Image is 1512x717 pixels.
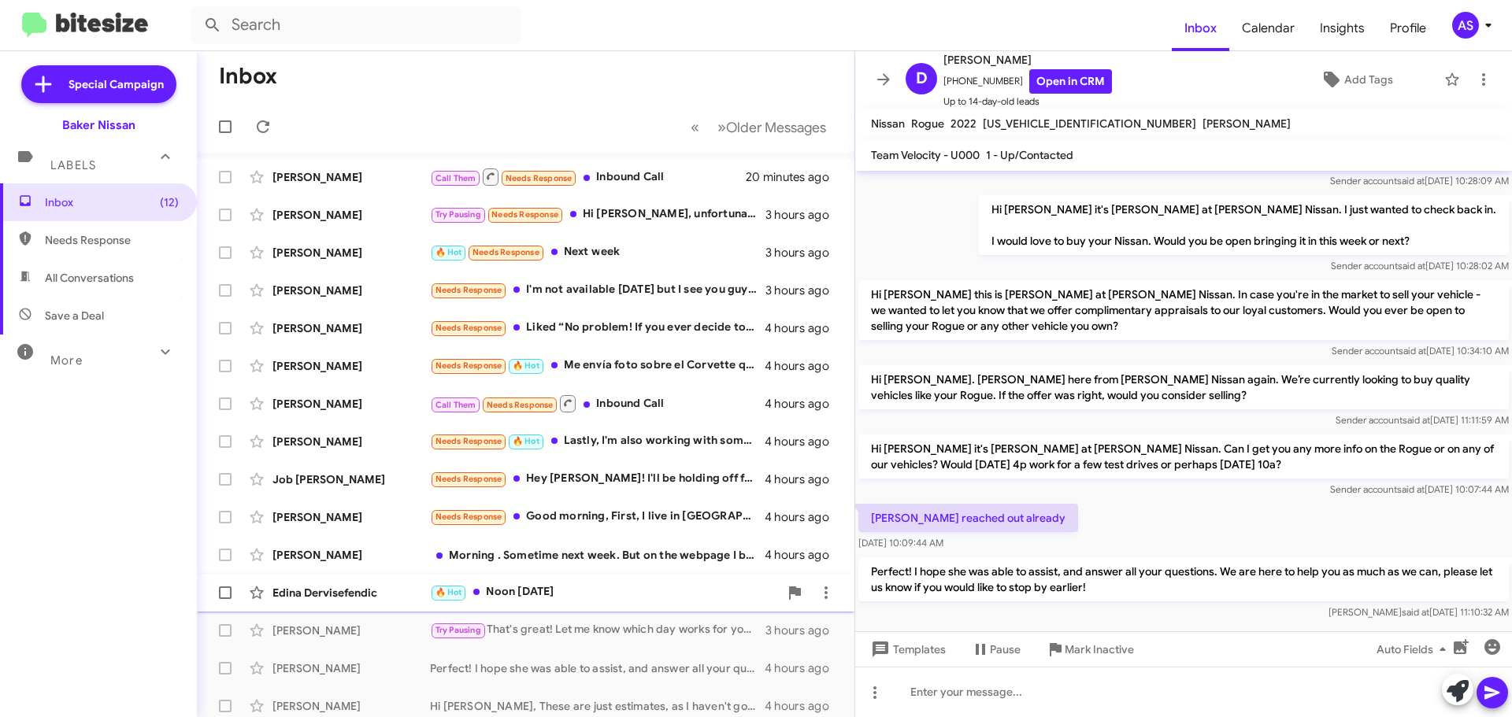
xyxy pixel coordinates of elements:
[765,660,842,676] div: 4 hours ago
[979,195,1509,255] p: Hi [PERSON_NAME] it's [PERSON_NAME] at [PERSON_NAME] Nissan. I just wanted to check back in. I wo...
[765,471,842,487] div: 4 hours ago
[855,635,958,663] button: Templates
[435,625,481,635] span: Try Pausing
[1377,6,1439,51] a: Profile
[272,698,430,714] div: [PERSON_NAME]
[435,436,502,446] span: Needs Response
[943,50,1112,69] span: [PERSON_NAME]
[435,323,502,333] span: Needs Response
[916,66,928,91] span: D
[1402,606,1429,618] span: said at
[911,116,944,131] span: Rogue
[69,76,164,92] span: Special Campaign
[513,436,539,446] span: 🔥 Hot
[858,537,943,549] span: [DATE] 10:09:44 AM
[682,111,836,143] nav: Page navigation example
[1331,260,1509,272] span: Sender account [DATE] 10:28:02 AM
[765,283,842,298] div: 3 hours ago
[45,194,179,210] span: Inbox
[435,360,502,371] span: Needs Response
[943,69,1112,94] span: [PHONE_NUMBER]
[430,243,765,261] div: Next week
[1403,414,1430,426] span: said at
[1172,6,1229,51] a: Inbox
[1344,65,1393,94] span: Add Tags
[435,474,502,484] span: Needs Response
[430,319,765,337] div: Liked “No problem! If you ever decide to sell your vehicle, feel free to reach out. We'd be happy...
[1307,6,1377,51] a: Insights
[1229,6,1307,51] span: Calendar
[160,194,179,210] span: (12)
[435,247,462,257] span: 🔥 Hot
[219,64,277,89] h1: Inbox
[472,247,539,257] span: Needs Response
[1065,635,1134,663] span: Mark Inactive
[1336,414,1509,426] span: Sender account [DATE] 11:11:59 AM
[858,365,1509,409] p: Hi [PERSON_NAME]. [PERSON_NAME] here from [PERSON_NAME] Nissan again. We’re currently looking to ...
[50,158,96,172] span: Labels
[435,285,502,295] span: Needs Response
[487,400,554,410] span: Needs Response
[951,116,976,131] span: 2022
[871,116,905,131] span: Nissan
[191,6,521,44] input: Search
[765,698,842,714] div: 4 hours ago
[858,557,1509,601] p: Perfect! I hope she was able to assist, and answer all your questions. We are here to help you as...
[272,169,430,185] div: [PERSON_NAME]
[272,623,430,638] div: [PERSON_NAME]
[747,169,842,185] div: 20 minutes ago
[765,434,842,449] div: 4 hours ago
[45,232,179,248] span: Needs Response
[1203,116,1291,131] span: [PERSON_NAME]
[430,357,765,375] div: Me envía foto sobre el Corvette que escribí
[430,470,765,488] div: Hey [PERSON_NAME]! I'll be holding off for a bit thanks for reaching out
[765,547,842,563] div: 4 hours ago
[272,245,430,261] div: [PERSON_NAME]
[430,167,747,187] div: Inbound Call
[430,660,765,676] div: Perfect! I hope she was able to assist, and answer all your questions. We are here to help you as...
[858,280,1509,340] p: Hi [PERSON_NAME] this is [PERSON_NAME] at [PERSON_NAME] Nissan. In case you're in the market to s...
[1332,345,1509,357] span: Sender account [DATE] 10:34:10 AM
[50,353,83,368] span: More
[1330,175,1509,187] span: Sender account [DATE] 10:28:09 AM
[45,308,104,323] span: Save a Deal
[765,509,842,525] div: 4 hours ago
[430,508,765,526] div: Good morning, First, I live in [GEOGRAPHIC_DATA], so I can not do any test drives Second, I am st...
[983,116,1196,131] span: [US_VEHICLE_IDENTIFICATION_NUMBER]
[272,320,430,336] div: [PERSON_NAME]
[1330,483,1509,495] span: Sender account [DATE] 10:07:44 AM
[430,432,765,450] div: Lastly, I'm also working with someone at [PERSON_NAME] Nissan for either an Acura or Murano SUV's.
[62,117,135,133] div: Baker Nissan
[708,111,836,143] button: Next
[765,207,842,223] div: 3 hours ago
[430,281,765,299] div: I'm not available [DATE] but I see you guys have a blue 2020 Honda civic ex that was nice
[272,585,430,601] div: Edina Dervisefendic
[765,358,842,374] div: 4 hours ago
[513,360,539,371] span: 🔥 Hot
[435,209,481,220] span: Try Pausing
[871,148,980,162] span: Team Velocity - U000
[21,65,176,103] a: Special Campaign
[765,320,842,336] div: 4 hours ago
[1364,635,1465,663] button: Auto Fields
[272,396,430,412] div: [PERSON_NAME]
[681,111,709,143] button: Previous
[691,117,699,137] span: «
[272,660,430,676] div: [PERSON_NAME]
[1398,260,1425,272] span: said at
[435,512,502,522] span: Needs Response
[272,509,430,525] div: [PERSON_NAME]
[1439,12,1495,39] button: AS
[1329,606,1509,618] span: [PERSON_NAME] [DATE] 11:10:32 AM
[868,635,946,663] span: Templates
[430,698,765,714] div: Hi [PERSON_NAME], These are just estimates, as I haven't gotten to sit inside, and test drive you...
[1033,635,1147,663] button: Mark Inactive
[272,283,430,298] div: [PERSON_NAME]
[272,547,430,563] div: [PERSON_NAME]
[1452,12,1479,39] div: AS
[726,119,826,136] span: Older Messages
[717,117,726,137] span: »
[272,207,430,223] div: [PERSON_NAME]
